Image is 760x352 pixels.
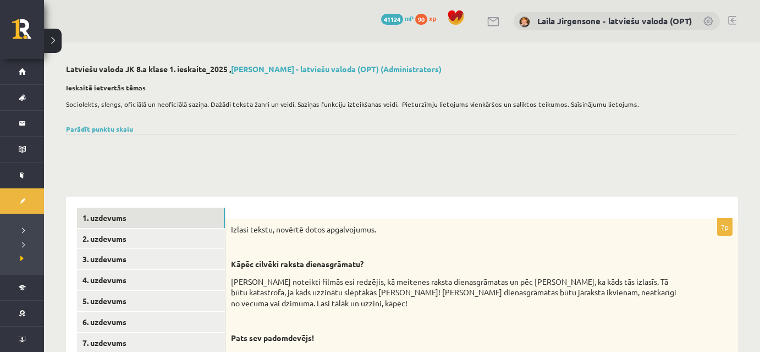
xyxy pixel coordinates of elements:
a: 90 xp [415,14,442,23]
a: 4. uzdevums [77,270,225,290]
a: 3. uzdevums [77,249,225,269]
img: Laila Jirgensone - latviešu valoda (OPT) [519,17,530,28]
span: 90 [415,14,427,25]
a: Parādīt punktu skalu [66,124,133,133]
a: Laila Jirgensone - latviešu valoda (OPT) [537,15,692,26]
a: Rīgas 1. Tālmācības vidusskola [12,19,44,47]
span: 41124 [381,14,403,25]
strong: Pats sev padomdevējs! [231,333,314,343]
p: Sociolekts, slengs, oficiālā un neoficiālā saziņa. Dažādi teksta žanri un veidi. Saziņas funkciju... [66,99,733,109]
a: 5. uzdevums [77,291,225,311]
a: [PERSON_NAME] - latviešu valoda (OPT) (Administrators) [231,64,442,74]
a: 6. uzdevums [77,312,225,332]
p: 7p [717,218,733,236]
p: [PERSON_NAME] noteikti filmās esi redzējis, kā meitenes raksta dienasgrāmatas un pēc [PERSON_NAME... [231,277,678,309]
a: 1. uzdevums [77,208,225,228]
a: 41124 mP [381,14,414,23]
a: 2. uzdevums [77,229,225,249]
strong: Ieskaitē ietvertās tēmas [66,83,146,92]
span: xp [429,14,436,23]
p: Izlasi tekstu, novērtē dotos apgalvojumus. [231,224,678,235]
span: mP [405,14,414,23]
h2: Latviešu valoda JK 8.a klase 1. ieskaite_2025 , [66,64,738,74]
strong: Kāpēc cilvēki raksta dienasgrāmatu? [231,259,364,269]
